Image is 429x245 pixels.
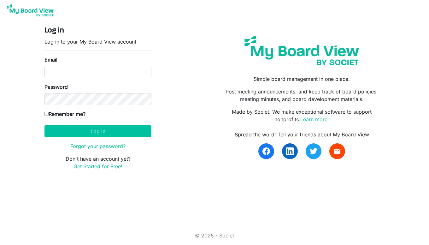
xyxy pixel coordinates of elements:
img: twitter.svg [310,147,317,155]
p: Made by Societ. We make exceptional software to support nonprofits. [219,108,385,123]
h4: Log in [44,26,151,35]
p: Simple board management in one place. [219,75,385,83]
label: Password [44,83,68,91]
a: Forgot your password? [70,143,126,149]
label: Remember me? [44,110,85,118]
a: © 2025 - Societ [195,232,234,239]
p: Log in to your My Board View account [44,38,151,45]
div: Spread the word! Tell your friends about My Board View [219,131,385,138]
img: My Board View Logo [5,3,56,18]
img: facebook.svg [262,147,270,155]
p: Don't have an account yet? [44,155,151,170]
a: email [329,143,345,159]
img: linkedin.svg [286,147,294,155]
a: Get Started for Free! [73,163,122,170]
span: email [333,147,341,155]
img: my-board-view-societ.svg [240,31,364,70]
label: Email [44,56,57,63]
p: Post meeting announcements, and keep track of board policies, meeting minutes, and board developm... [219,88,385,103]
input: Remember me? [44,112,49,116]
button: Log in [44,125,151,137]
a: Learn more. [300,116,329,122]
